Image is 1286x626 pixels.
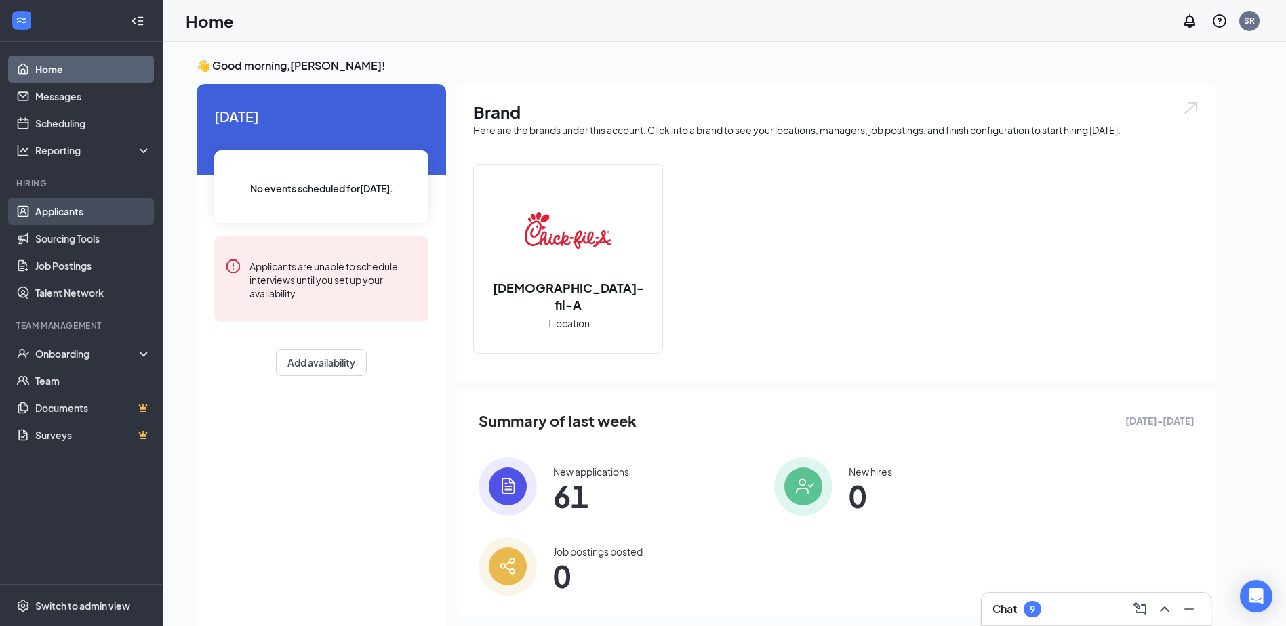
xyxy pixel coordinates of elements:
div: Open Intercom Messenger [1240,580,1272,612]
div: New applications [553,465,629,478]
svg: Analysis [16,144,30,157]
div: Switch to admin view [35,599,130,612]
img: Chick-fil-A [525,187,611,274]
button: Minimize [1178,598,1200,620]
svg: ComposeMessage [1132,601,1148,617]
a: DocumentsCrown [35,394,151,421]
a: Messages [35,83,151,110]
svg: QuestionInfo [1211,13,1228,29]
h2: [DEMOGRAPHIC_DATA]-fil-A [474,279,662,313]
button: ChevronUp [1154,598,1176,620]
svg: WorkstreamLogo [15,14,28,27]
a: Job Postings [35,252,151,279]
a: SurveysCrown [35,421,151,448]
div: Applicants are unable to schedule interviews until you set up your availability. [249,258,418,300]
button: Add availability [276,349,367,376]
h1: Home [186,9,234,33]
a: Home [35,56,151,83]
svg: Minimize [1181,601,1197,617]
svg: Settings [16,599,30,612]
a: Sourcing Tools [35,225,151,252]
span: 0 [849,484,892,508]
h3: 👋 Good morning, [PERSON_NAME] ! [197,58,1216,73]
svg: Error [225,258,241,274]
span: 61 [553,484,629,508]
a: Talent Network [35,279,151,306]
svg: ChevronUp [1157,601,1173,617]
div: Here are the brands under this account. Click into a brand to see your locations, managers, job p... [473,123,1200,137]
span: 1 location [547,316,590,331]
div: Team Management [16,320,148,331]
span: Summary of last week [479,409,637,433]
svg: Collapse [131,14,144,28]
div: New hires [849,465,892,478]
svg: UserCheck [16,347,30,360]
a: Applicants [35,198,151,225]
h3: Chat [992,602,1017,617]
img: icon [479,537,537,596]
h1: Brand [473,100,1200,123]
div: Hiring [16,178,148,189]
svg: Notifications [1182,13,1198,29]
span: [DATE] [214,106,428,127]
span: No events scheduled for [DATE] . [250,181,393,196]
div: Job postings posted [553,545,643,558]
div: SR [1244,15,1255,26]
div: Reporting [35,144,152,157]
span: 0 [553,564,643,588]
img: open.6027fd2a22e1237b5b06.svg [1182,100,1200,116]
div: Onboarding [35,347,140,360]
span: [DATE] - [DATE] [1125,413,1194,428]
img: icon [774,457,832,516]
a: Team [35,367,151,394]
button: ComposeMessage [1129,598,1151,620]
a: Scheduling [35,110,151,137]
img: icon [479,457,537,516]
div: 9 [1030,604,1035,615]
